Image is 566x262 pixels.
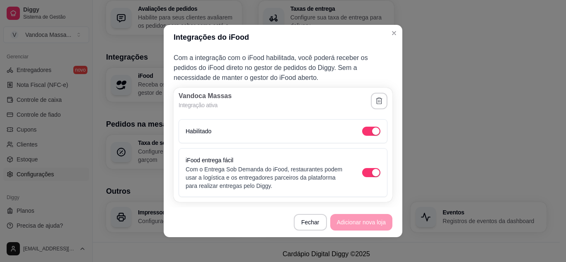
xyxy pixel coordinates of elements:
[294,214,327,231] button: Fechar
[179,101,218,109] h5: Integração ativa
[186,128,211,135] label: Habilitado
[387,26,401,40] button: Close
[174,53,392,83] p: Com a integração com o iFood habilitada, você poderá receber os pedidos do iFood direto no gestor...
[186,157,233,163] label: iFood entrega fácil
[186,165,346,190] p: Com o Entrega Sob Demanda do iFood, restaurantes podem usar a logística e os entregadores parceir...
[164,25,402,50] header: Integrações do iFood
[179,93,232,99] div: Vandoca Massas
